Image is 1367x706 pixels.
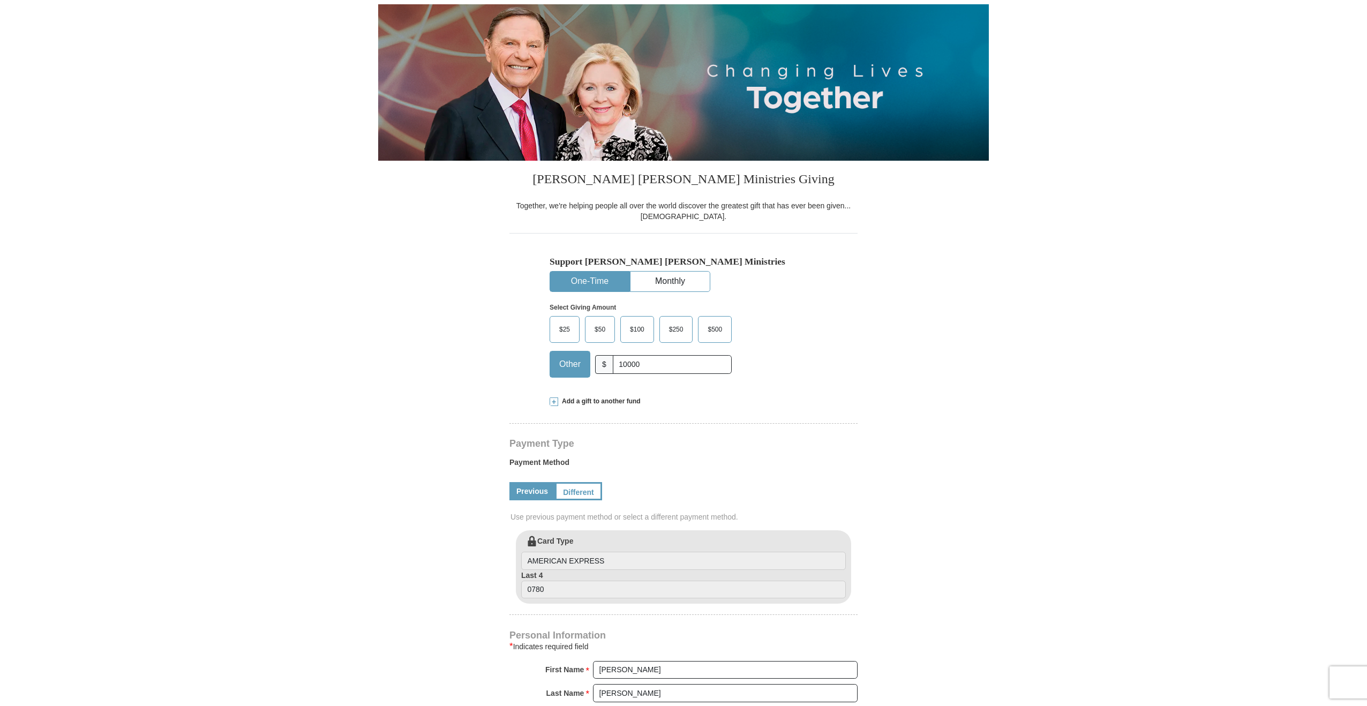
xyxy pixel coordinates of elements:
div: Indicates required field [509,640,858,653]
label: Last 4 [521,570,846,599]
span: $100 [625,321,650,337]
input: Last 4 [521,581,846,599]
h5: Support [PERSON_NAME] [PERSON_NAME] Ministries [550,256,817,267]
span: $50 [589,321,611,337]
span: $250 [664,321,689,337]
button: Monthly [630,272,710,291]
a: Previous [509,482,555,500]
span: Add a gift to another fund [558,397,641,406]
strong: Last Name [546,686,584,701]
h4: Personal Information [509,631,858,640]
input: Card Type [521,552,846,570]
a: Different [555,482,602,500]
h3: [PERSON_NAME] [PERSON_NAME] Ministries Giving [509,161,858,200]
span: $ [595,355,613,374]
label: Card Type [521,536,846,570]
strong: Select Giving Amount [550,304,616,311]
button: One-Time [550,272,629,291]
h4: Payment Type [509,439,858,448]
span: Use previous payment method or select a different payment method. [510,512,859,522]
span: $25 [554,321,575,337]
span: $500 [702,321,727,337]
label: Payment Method [509,457,858,473]
div: Together, we're helping people all over the world discover the greatest gift that has ever been g... [509,200,858,222]
span: Other [554,356,586,372]
strong: First Name [545,662,584,677]
input: Other Amount [613,355,732,374]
